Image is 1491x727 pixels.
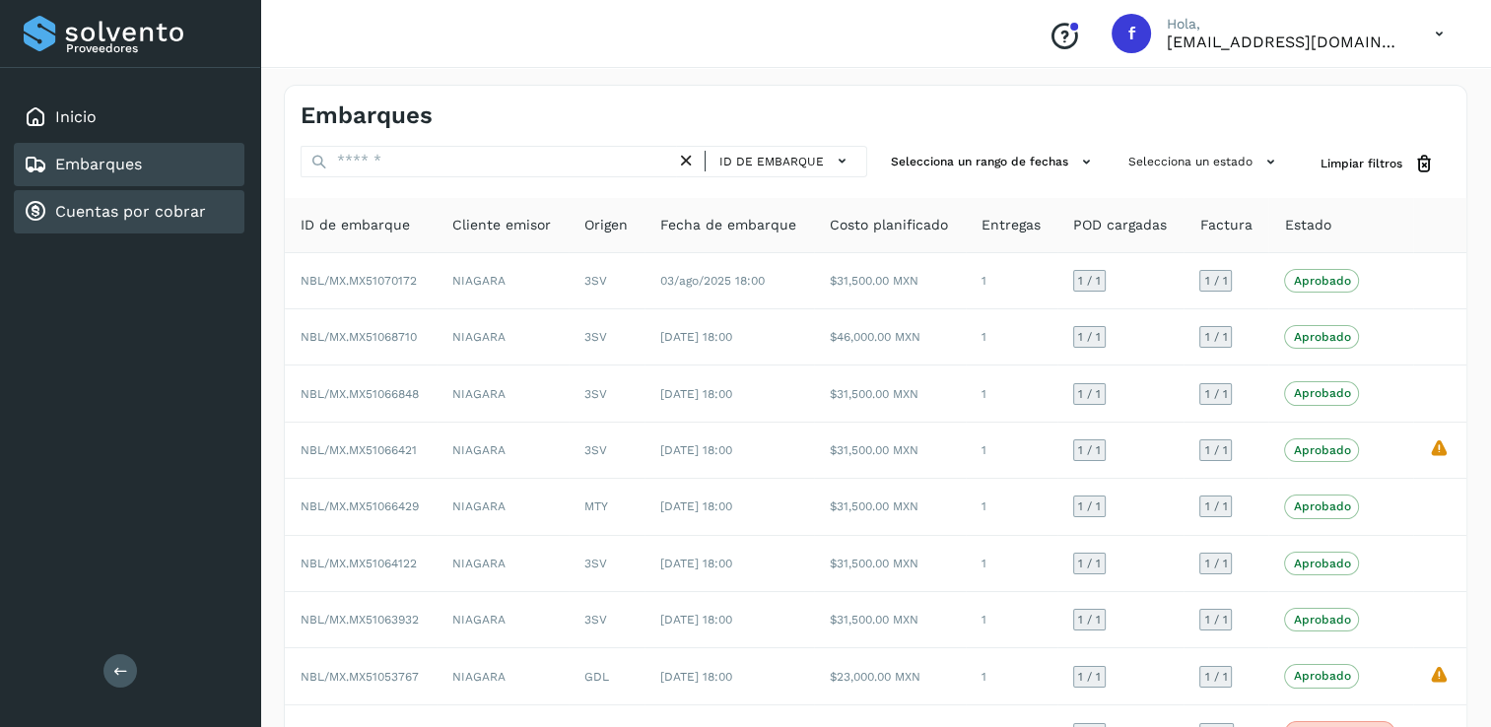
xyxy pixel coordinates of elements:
[814,536,966,592] td: $31,500.00 MXN
[814,479,966,535] td: $31,500.00 MXN
[719,153,824,170] span: ID de embarque
[966,365,1057,422] td: 1
[966,309,1057,365] td: 1
[1078,331,1101,343] span: 1 / 1
[55,155,142,173] a: Embarques
[437,423,569,479] td: NIAGARA
[452,215,551,235] span: Cliente emisor
[569,309,644,365] td: 3SV
[1204,331,1227,343] span: 1 / 1
[301,101,433,130] h4: Embarques
[301,330,417,344] span: NBL/MX.MX51068710
[14,143,244,186] div: Embarques
[569,592,644,648] td: 3SV
[660,330,732,344] span: [DATE] 18:00
[1167,33,1403,51] p: facturacion@hcarga.com
[1293,613,1350,627] p: Aprobado
[55,107,97,126] a: Inicio
[301,274,417,288] span: NBL/MX.MX51070172
[14,96,244,139] div: Inicio
[660,443,732,457] span: [DATE] 18:00
[814,253,966,309] td: $31,500.00 MXN
[584,215,628,235] span: Origen
[966,253,1057,309] td: 1
[1293,274,1350,288] p: Aprobado
[1284,215,1330,235] span: Estado
[1293,557,1350,570] p: Aprobado
[1293,330,1350,344] p: Aprobado
[569,253,644,309] td: 3SV
[1293,443,1350,457] p: Aprobado
[660,387,732,401] span: [DATE] 18:00
[1204,671,1227,683] span: 1 / 1
[814,365,966,422] td: $31,500.00 MXN
[1078,275,1101,287] span: 1 / 1
[660,215,796,235] span: Fecha de embarque
[1199,215,1252,235] span: Factura
[569,536,644,592] td: 3SV
[437,592,569,648] td: NIAGARA
[660,557,732,570] span: [DATE] 18:00
[1167,16,1403,33] p: Hola,
[1204,614,1227,626] span: 1 / 1
[814,423,966,479] td: $31,500.00 MXN
[1293,669,1350,683] p: Aprobado
[301,215,410,235] span: ID de embarque
[966,479,1057,535] td: 1
[814,309,966,365] td: $46,000.00 MXN
[1078,444,1101,456] span: 1 / 1
[14,190,244,233] div: Cuentas por cobrar
[1073,215,1167,235] span: POD cargadas
[1204,500,1227,512] span: 1 / 1
[301,499,419,513] span: NBL/MX.MX51066429
[1204,444,1227,456] span: 1 / 1
[66,41,237,55] p: Proveedores
[301,557,417,570] span: NBL/MX.MX51064122
[966,423,1057,479] td: 1
[437,309,569,365] td: NIAGARA
[660,499,732,513] span: [DATE] 18:00
[1078,388,1101,400] span: 1 / 1
[883,146,1105,178] button: Selecciona un rango de fechas
[569,423,644,479] td: 3SV
[1120,146,1289,178] button: Selecciona un estado
[1078,671,1101,683] span: 1 / 1
[814,592,966,648] td: $31,500.00 MXN
[660,670,732,684] span: [DATE] 18:00
[1321,155,1402,172] span: Limpiar filtros
[1204,275,1227,287] span: 1 / 1
[569,479,644,535] td: MTY
[55,202,206,221] a: Cuentas por cobrar
[982,215,1041,235] span: Entregas
[569,365,644,422] td: 3SV
[437,253,569,309] td: NIAGARA
[437,365,569,422] td: NIAGARA
[301,387,419,401] span: NBL/MX.MX51066848
[814,648,966,704] td: $23,000.00 MXN
[301,443,417,457] span: NBL/MX.MX51066421
[1078,614,1101,626] span: 1 / 1
[660,613,732,627] span: [DATE] 18:00
[301,613,419,627] span: NBL/MX.MX51063932
[437,536,569,592] td: NIAGARA
[966,648,1057,704] td: 1
[437,648,569,704] td: NIAGARA
[1305,146,1451,182] button: Limpiar filtros
[830,215,948,235] span: Costo planificado
[1293,386,1350,400] p: Aprobado
[1078,500,1101,512] span: 1 / 1
[1078,558,1101,569] span: 1 / 1
[569,648,644,704] td: GDL
[1204,388,1227,400] span: 1 / 1
[1293,499,1350,513] p: Aprobado
[301,670,419,684] span: NBL/MX.MX51053767
[966,592,1057,648] td: 1
[660,274,765,288] span: 03/ago/2025 18:00
[713,147,858,175] button: ID de embarque
[966,536,1057,592] td: 1
[437,479,569,535] td: NIAGARA
[1204,558,1227,569] span: 1 / 1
